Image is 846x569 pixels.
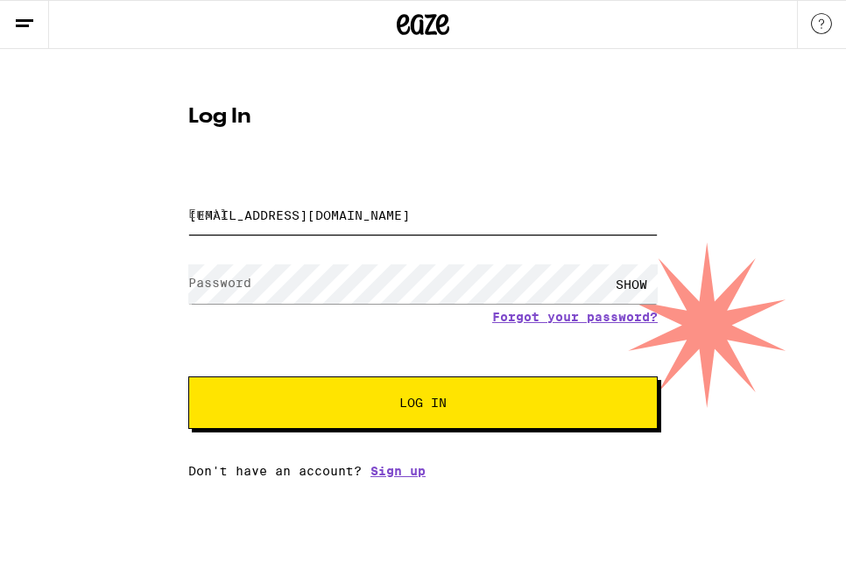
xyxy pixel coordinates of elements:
[188,195,658,235] input: Email
[188,276,251,290] label: Password
[188,107,658,128] h1: Log In
[370,464,426,478] a: Sign up
[188,376,658,429] button: Log In
[11,12,126,26] span: Hi. Need any help?
[188,207,228,221] label: Email
[605,264,658,304] div: SHOW
[492,310,658,324] a: Forgot your password?
[399,397,447,409] span: Log In
[188,464,658,478] div: Don't have an account?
